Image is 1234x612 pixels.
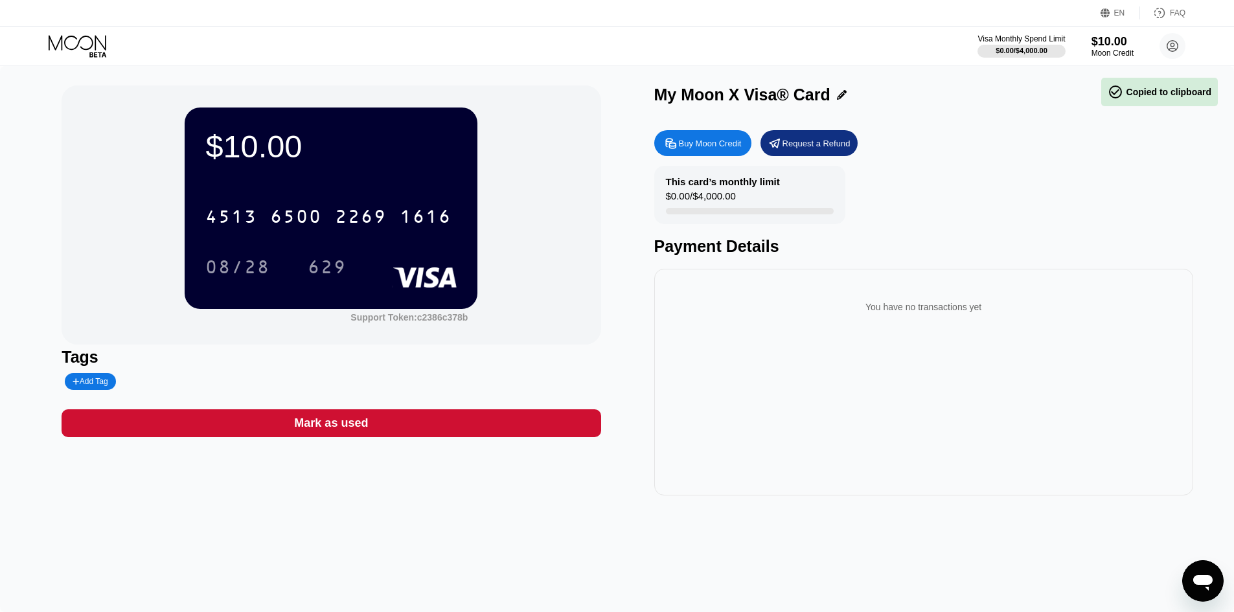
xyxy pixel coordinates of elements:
[1140,6,1185,19] div: FAQ
[654,85,830,104] div: My Moon X Visa® Card
[350,312,468,323] div: Support Token:c2386c378b
[665,289,1183,325] div: You have no transactions yet
[294,416,368,431] div: Mark as used
[996,47,1047,54] div: $0.00 / $4,000.00
[298,251,356,283] div: 629
[654,237,1193,256] div: Payment Details
[198,200,459,232] div: 4513650022691616
[308,258,347,279] div: 629
[205,128,457,164] div: $10.00
[62,348,600,367] div: Tags
[62,409,600,437] div: Mark as used
[196,251,280,283] div: 08/28
[205,258,270,279] div: 08/28
[1091,49,1134,58] div: Moon Credit
[73,377,108,386] div: Add Tag
[760,130,858,156] div: Request a Refund
[1101,6,1140,19] div: EN
[400,208,451,229] div: 1616
[205,208,257,229] div: 4513
[666,190,736,208] div: $0.00 / $4,000.00
[977,34,1065,58] div: Visa Monthly Spend Limit$0.00/$4,000.00
[1182,560,1224,602] iframe: Nút để khởi chạy cửa sổ nhắn tin
[65,373,115,390] div: Add Tag
[977,34,1065,43] div: Visa Monthly Spend Limit
[679,138,742,149] div: Buy Moon Credit
[1114,8,1125,17] div: EN
[335,208,387,229] div: 2269
[1108,84,1211,100] div: Copied to clipboard
[1091,35,1134,58] div: $10.00Moon Credit
[783,138,851,149] div: Request a Refund
[350,312,468,323] div: Support Token: c2386c378b
[654,130,751,156] div: Buy Moon Credit
[666,176,780,187] div: This card’s monthly limit
[1091,35,1134,49] div: $10.00
[1108,84,1123,100] span: 
[270,208,322,229] div: 6500
[1170,8,1185,17] div: FAQ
